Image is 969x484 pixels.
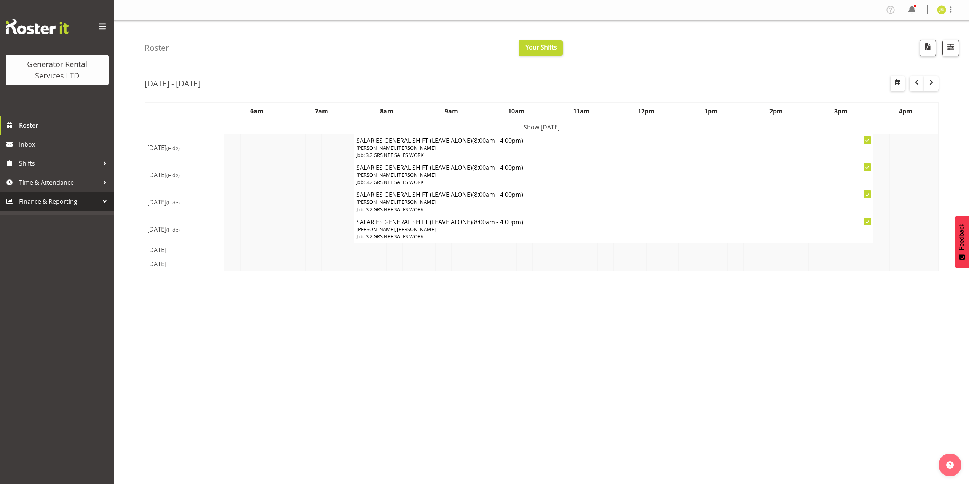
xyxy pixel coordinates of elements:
span: [PERSON_NAME], [PERSON_NAME] [356,171,436,178]
button: Your Shifts [519,40,563,56]
th: 9am [419,102,484,120]
img: Rosterit website logo [6,19,69,34]
p: Job: 3.2 GRS NPE SALES WORK [356,233,871,240]
span: Roster [19,120,110,131]
td: [DATE] [145,134,224,161]
span: [PERSON_NAME], [PERSON_NAME] [356,144,436,151]
span: Feedback [958,224,965,250]
td: [DATE] [145,257,224,271]
td: Show [DATE] [145,120,939,134]
span: (Hide) [166,172,180,179]
th: 4pm [873,102,939,120]
span: Time & Attendance [19,177,99,188]
td: [DATE] [145,243,224,257]
td: [DATE] [145,216,224,243]
span: [PERSON_NAME], [PERSON_NAME] [356,198,436,205]
span: (8:00am - 4:00pm) [472,190,523,199]
th: 10am [484,102,549,120]
th: 1pm [678,102,744,120]
span: [PERSON_NAME], [PERSON_NAME] [356,226,436,233]
th: 7am [289,102,354,120]
span: (8:00am - 4:00pm) [472,163,523,172]
span: (8:00am - 4:00pm) [472,136,523,145]
img: james-goodin10393.jpg [937,5,946,14]
span: Finance & Reporting [19,196,99,207]
span: (Hide) [166,199,180,206]
button: Select a specific date within the roster. [891,76,905,91]
th: 12pm [614,102,679,120]
th: 2pm [744,102,809,120]
div: Generator Rental Services LTD [13,59,101,81]
button: Feedback - Show survey [955,216,969,268]
th: 11am [549,102,614,120]
p: Job: 3.2 GRS NPE SALES WORK [356,206,871,213]
p: Job: 3.2 GRS NPE SALES WORK [356,152,871,159]
button: Download a PDF of the roster according to the set date range. [920,40,936,56]
h4: Roster [145,43,169,52]
span: (Hide) [166,226,180,233]
span: Your Shifts [525,43,557,51]
h4: SALARIES GENERAL SHIFT (LEAVE ALONE) [356,191,871,198]
td: [DATE] [145,161,224,188]
span: (Hide) [166,145,180,152]
th: 8am [354,102,419,120]
td: [DATE] [145,188,224,216]
span: (8:00am - 4:00pm) [472,218,523,226]
p: Job: 3.2 GRS NPE SALES WORK [356,179,871,186]
h4: SALARIES GENERAL SHIFT (LEAVE ALONE) [356,137,871,144]
th: 3pm [808,102,873,120]
button: Filter Shifts [942,40,959,56]
span: Shifts [19,158,99,169]
h2: [DATE] - [DATE] [145,78,201,88]
th: 6am [224,102,289,120]
h4: SALARIES GENERAL SHIFT (LEAVE ALONE) [356,218,871,226]
h4: SALARIES GENERAL SHIFT (LEAVE ALONE) [356,164,871,171]
span: Inbox [19,139,110,150]
img: help-xxl-2.png [946,461,954,469]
